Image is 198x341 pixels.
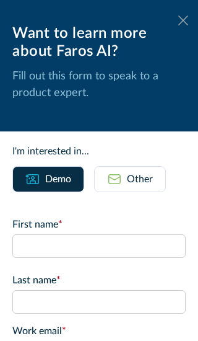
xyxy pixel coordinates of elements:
div: Want to learn more about Faros AI? [12,25,186,61]
label: Last name [12,273,186,288]
p: Fill out this form to speak to a product expert. [12,68,186,102]
div: I'm interested in... [12,144,186,159]
label: First name [12,217,186,232]
div: Demo [45,172,71,187]
label: Work email [12,324,186,339]
div: Other [127,172,153,187]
